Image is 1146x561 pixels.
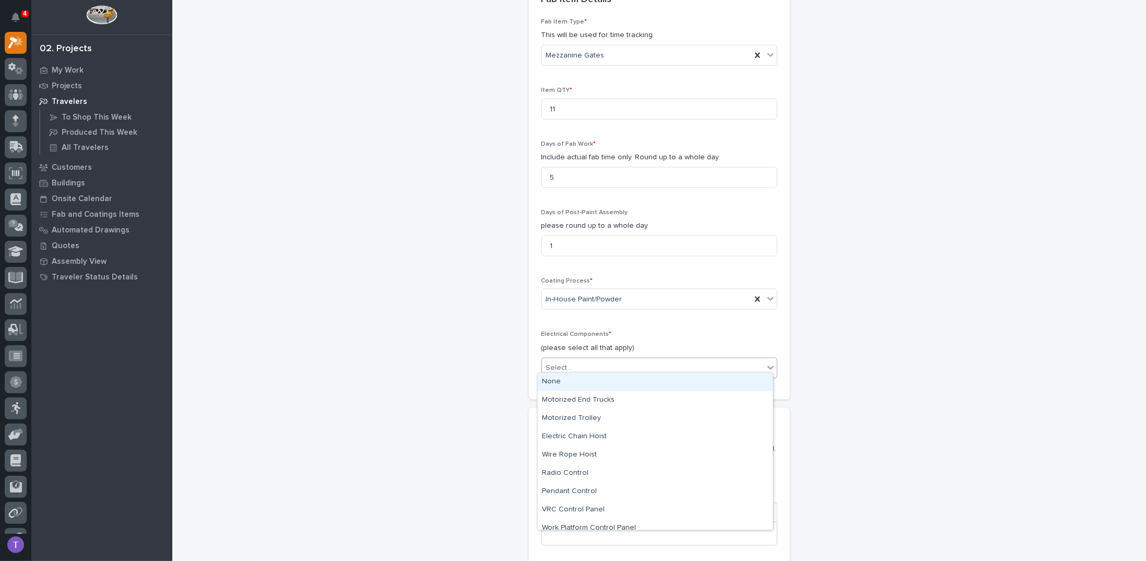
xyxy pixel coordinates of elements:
[13,13,27,29] div: Notifications4
[52,226,129,235] p: Automated Drawings
[541,152,777,163] p: Include actual fab time only. Round up to a whole day.
[541,278,593,284] span: Coating Process
[52,97,87,107] p: Travelers
[5,534,27,556] button: users-avatar
[31,222,172,238] a: Automated Drawings
[538,391,773,410] div: Motorized End Trucks
[31,62,172,78] a: My Work
[546,50,605,61] span: Mezzanine Gates
[538,373,773,391] div: None
[541,30,777,41] p: This will be used for time tracking
[62,128,137,137] p: Produced This Week
[541,343,777,354] p: (please select all that apply)
[31,159,172,175] a: Customers
[40,140,172,155] a: All Travelers
[5,6,27,28] button: Notifications
[23,10,27,17] p: 4
[40,43,92,55] div: 02. Projects
[31,206,172,222] a: Fab and Coatings Items
[538,519,773,537] div: Work Platform Control Panel
[541,220,777,231] p: please round up to a whole day
[52,273,138,282] p: Traveler Status Details
[31,175,172,191] a: Buildings
[538,483,773,501] div: Pendant Control
[52,163,92,172] p: Customers
[52,81,82,91] p: Projects
[31,253,172,269] a: Assembly View
[541,141,596,147] span: Days of Fab Work
[541,87,573,93] span: Item QTY
[546,294,622,305] span: In-House Paint/Powder
[52,210,139,219] p: Fab and Coatings Items
[62,143,109,153] p: All Travelers
[541,19,587,25] span: Fab Item Type
[52,257,107,266] p: Assembly View
[86,5,117,25] img: Workspace Logo
[538,464,773,483] div: Radio Control
[52,179,85,188] p: Buildings
[538,410,773,428] div: Motorized Trolley
[62,113,132,122] p: To Shop This Week
[538,428,773,446] div: Electric Chain Hoist
[31,93,172,109] a: Travelers
[31,269,172,285] a: Traveler Status Details
[52,241,79,251] p: Quotes
[538,446,773,464] div: Wire Rope Hoist
[31,78,172,93] a: Projects
[31,238,172,253] a: Quotes
[538,501,773,519] div: VRC Control Panel
[40,110,172,124] a: To Shop This Week
[52,194,112,204] p: Onsite Calendar
[541,209,628,216] span: Days of Post-Paint Assembly
[40,125,172,139] a: Produced This Week
[541,331,612,337] span: Electrical Components
[31,191,172,206] a: Onsite Calendar
[52,66,84,75] p: My Work
[546,363,572,373] div: Select...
